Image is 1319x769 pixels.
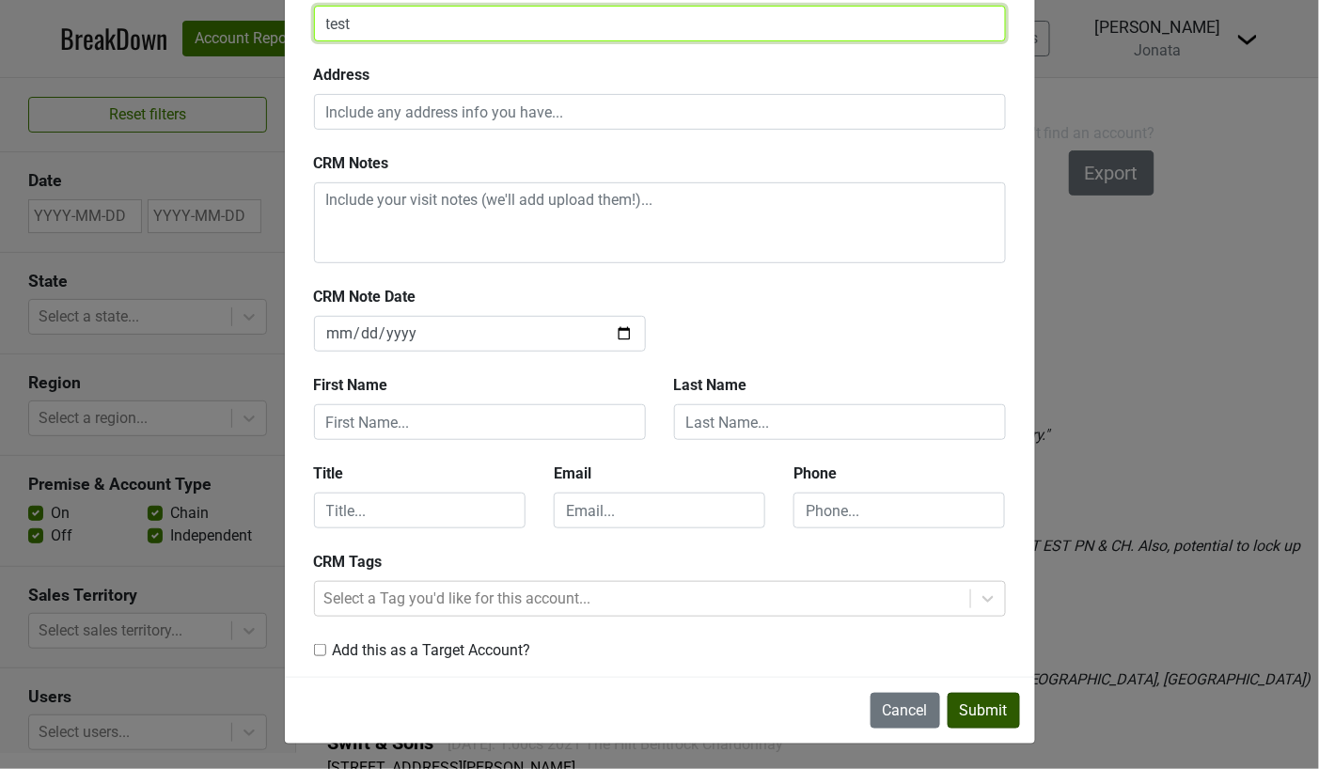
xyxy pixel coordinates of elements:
b: Title [314,464,344,482]
b: Email [554,464,591,482]
button: Submit [948,693,1020,729]
label: Add this as a Target Account? [333,639,531,662]
input: Title... [314,493,526,528]
b: CRM Note Date [314,288,416,306]
b: CRM Notes [314,154,389,172]
input: Include any address info you have... [314,94,1006,130]
input: Last Name... [674,404,1006,440]
input: Name... [314,6,1006,41]
b: Address [314,66,370,84]
b: First Name [314,376,388,394]
button: Cancel [871,693,940,729]
b: Last Name [674,376,747,394]
b: CRM Tags [314,553,383,571]
input: Phone... [793,493,1005,528]
input: Email... [554,493,765,528]
input: First Name... [314,404,646,440]
b: Phone [793,464,837,482]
